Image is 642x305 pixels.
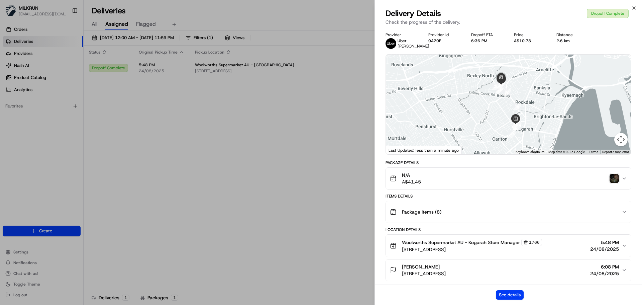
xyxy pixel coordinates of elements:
[590,270,619,277] span: 24/08/2025
[386,227,631,232] div: Location Details
[386,235,631,257] button: Woolworths Supermarket AU - Kogarah Store Manager1766[STREET_ADDRESS]5:48 PM24/08/2025
[388,146,410,154] a: Open this area in Google Maps (opens a new window)
[556,32,588,37] div: Distance
[514,32,546,37] div: Price
[508,130,515,138] div: 1
[386,38,396,49] img: uber-new-logo.jpeg
[386,160,631,165] div: Package Details
[386,259,631,281] button: [PERSON_NAME][STREET_ADDRESS]6:08 PM24/08/2025
[398,38,407,44] span: Uber
[492,83,500,90] div: 20
[428,38,441,44] button: 0A20F
[402,178,421,185] span: A$41.45
[590,263,619,270] span: 6:08 PM
[386,19,631,25] p: Check the progress of the delivery.
[614,133,628,146] button: Map camera controls
[386,168,631,189] button: N/AA$41.45photo_proof_of_delivery image
[590,246,619,252] span: 24/08/2025
[402,246,542,253] span: [STREET_ADDRESS]
[548,150,585,154] span: Map data ©2025 Google
[514,38,546,44] div: A$10.78
[386,194,631,199] div: Items Details
[556,38,588,44] div: 2.6 km
[514,123,521,130] div: 12
[386,146,462,154] div: Last Updated: less than a minute ago
[428,32,460,37] div: Provider Id
[402,172,421,178] span: N/A
[496,290,524,300] button: See details
[602,150,629,154] a: Report a map error
[513,103,521,110] div: 16
[590,239,619,246] span: 5:48 PM
[402,209,441,215] span: Package Items ( 8 )
[402,270,446,277] span: [STREET_ADDRESS]
[512,121,519,128] div: 7
[471,38,503,44] div: 6:36 PM
[496,86,503,93] div: 19
[589,150,598,154] a: Terms (opens in new tab)
[610,174,619,183] img: photo_proof_of_delivery image
[471,32,503,37] div: Dropoff ETA
[513,122,520,129] div: 13
[402,263,440,270] span: [PERSON_NAME]
[402,239,520,246] span: Woolworths Supermarket AU - Kogarah Store Manager
[386,32,418,37] div: Provider
[516,150,544,154] button: Keyboard shortcuts
[386,8,441,19] span: Delivery Details
[503,88,511,96] div: 17
[388,146,410,154] img: Google
[514,123,521,130] div: 11
[398,44,429,49] span: [PERSON_NAME]
[497,81,505,88] div: 23
[386,201,631,223] button: Package Items (8)
[529,240,540,245] span: 1766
